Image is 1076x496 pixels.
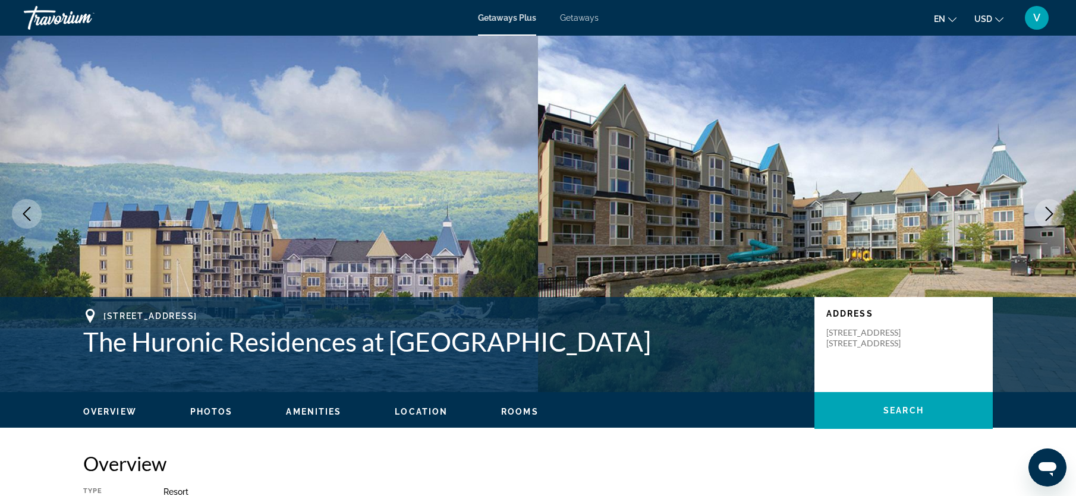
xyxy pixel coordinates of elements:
[826,309,981,318] p: Address
[934,10,957,27] button: Change language
[83,326,803,357] h1: The Huronic Residences at [GEOGRAPHIC_DATA]
[501,406,539,417] button: Rooms
[1034,199,1064,229] button: Next image
[974,10,1003,27] button: Change currency
[286,406,341,417] button: Amenities
[24,2,143,33] a: Travorium
[12,199,42,229] button: Previous image
[974,14,992,24] span: USD
[1033,12,1040,24] span: V
[103,311,197,321] span: [STREET_ADDRESS]
[814,392,993,429] button: Search
[395,406,448,417] button: Location
[934,14,945,24] span: en
[883,406,924,415] span: Search
[1028,448,1066,486] iframe: Button to launch messaging window
[83,451,993,475] h2: Overview
[478,13,536,23] a: Getaways Plus
[1021,5,1052,30] button: User Menu
[826,327,921,349] p: [STREET_ADDRESS] [STREET_ADDRESS]
[560,13,599,23] a: Getaways
[190,406,233,417] button: Photos
[83,406,137,417] button: Overview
